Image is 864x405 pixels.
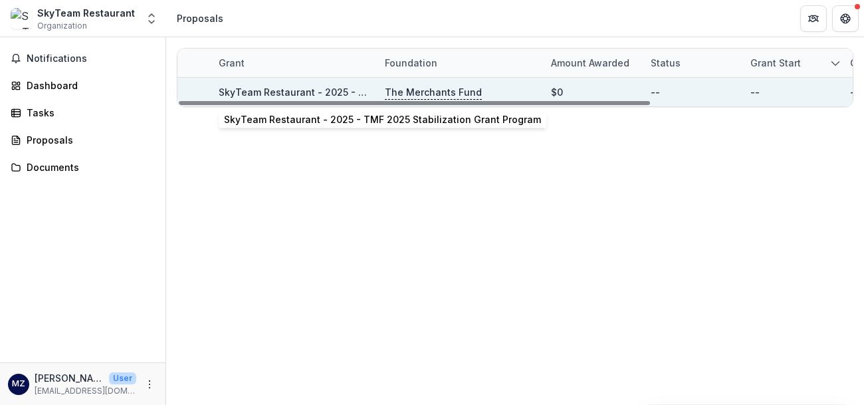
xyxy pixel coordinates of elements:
[171,9,229,28] nav: breadcrumb
[12,380,25,388] div: Min Qiao Zhao
[643,49,742,77] div: Status
[37,6,135,20] div: SkyTeam Restaurant
[377,49,543,77] div: Foundation
[385,85,482,100] p: The Merchants Fund
[543,49,643,77] div: Amount awarded
[5,48,160,69] button: Notifications
[27,106,150,120] div: Tasks
[37,20,87,32] span: Organization
[11,8,32,29] img: SkyTeam Restaurant
[35,371,104,385] p: [PERSON_NAME]
[109,372,136,384] p: User
[651,85,660,99] div: --
[850,85,859,99] div: --
[750,85,760,99] div: --
[5,102,160,124] a: Tasks
[211,56,253,70] div: Grant
[742,56,809,70] div: Grant start
[830,58,841,68] svg: sorted descending
[5,156,160,178] a: Documents
[177,11,223,25] div: Proposals
[35,385,136,397] p: [EMAIL_ADDRESS][DOMAIN_NAME]
[27,133,150,147] div: Proposals
[742,49,842,77] div: Grant start
[5,129,160,151] a: Proposals
[27,53,155,65] span: Notifications
[27,78,150,92] div: Dashboard
[800,5,827,32] button: Partners
[211,49,377,77] div: Grant
[543,56,637,70] div: Amount awarded
[142,376,158,392] button: More
[142,5,161,32] button: Open entity switcher
[27,160,150,174] div: Documents
[5,74,160,96] a: Dashboard
[832,5,859,32] button: Get Help
[551,85,563,99] div: $0
[219,86,536,98] a: SkyTeam Restaurant - 2025 - TMF 2025 Stabilization Grant Program
[377,56,445,70] div: Foundation
[643,56,689,70] div: Status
